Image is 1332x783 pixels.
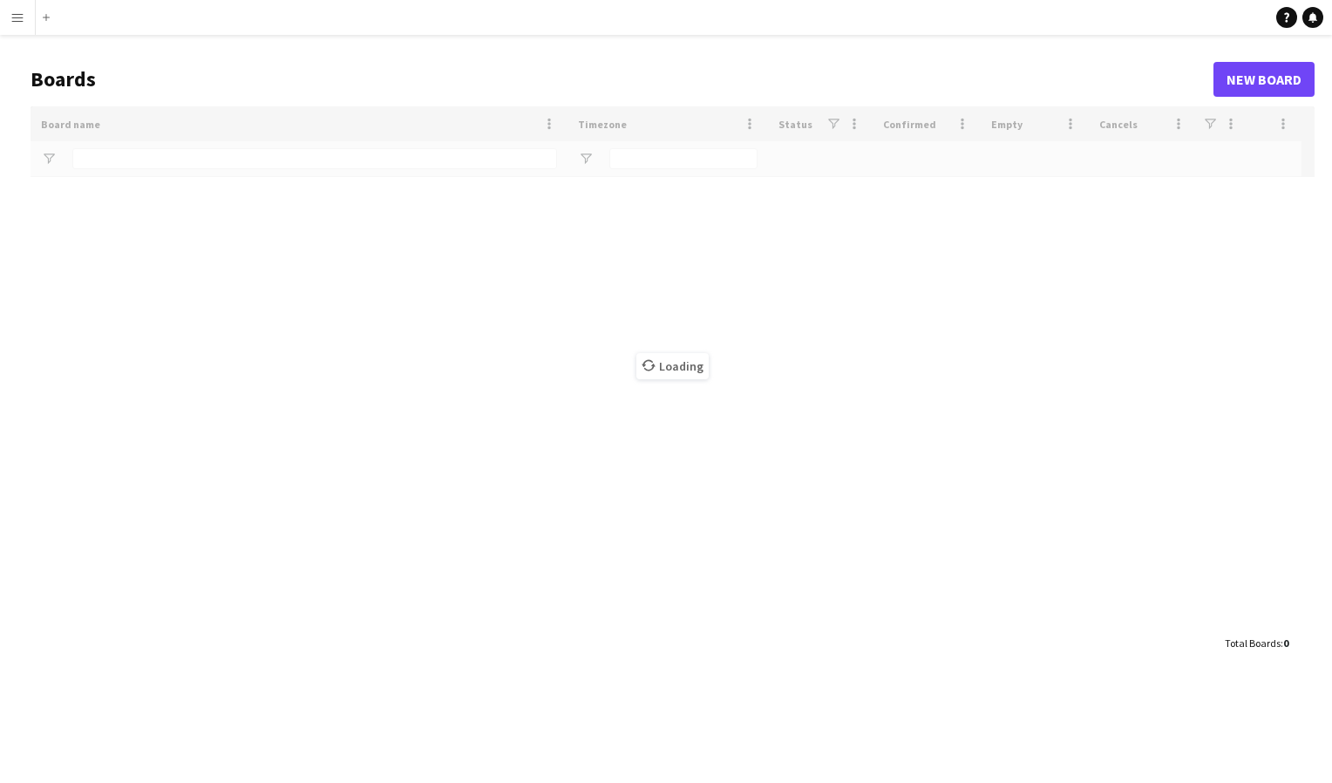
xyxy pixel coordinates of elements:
a: New Board [1213,62,1315,97]
span: Total Boards [1225,637,1281,650]
div: : [1225,626,1288,660]
h1: Boards [31,66,1213,92]
span: 0 [1283,637,1288,650]
span: Loading [636,353,709,379]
